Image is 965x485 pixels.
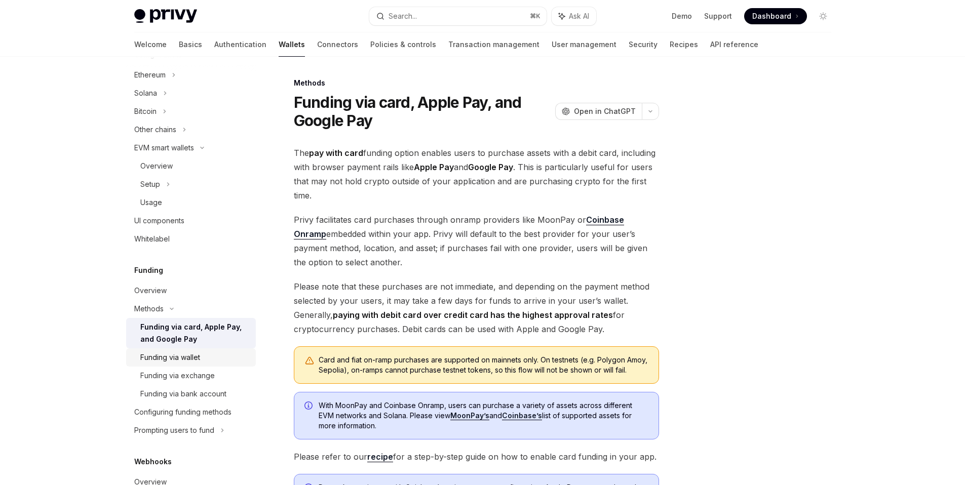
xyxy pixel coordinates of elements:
div: Search... [389,10,417,22]
div: Methods [294,78,659,88]
a: Connectors [317,32,358,57]
div: Funding via bank account [140,388,226,400]
div: Overview [134,285,167,297]
a: API reference [710,32,758,57]
span: Please note that these purchases are not immediate, and depending on the payment method selected ... [294,279,659,336]
a: Policies & controls [370,32,436,57]
div: Funding via exchange [140,370,215,382]
div: Bitcoin [134,105,157,117]
a: User management [552,32,616,57]
button: Open in ChatGPT [555,103,642,120]
strong: Google Pay [468,162,513,172]
div: Whitelabel [134,233,170,245]
div: Setup [140,178,160,190]
a: Welcome [134,32,167,57]
a: Configuring funding methods [126,403,256,421]
div: Funding via card, Apple Pay, and Google Pay [140,321,250,345]
img: light logo [134,9,197,23]
strong: pay with card [309,148,363,158]
a: MoonPay’s [450,411,489,420]
a: Funding via bank account [126,385,256,403]
strong: Apple Pay [414,162,454,172]
div: Prompting users to fund [134,424,214,436]
span: Dashboard [752,11,791,21]
a: Dashboard [744,8,807,24]
div: UI components [134,215,184,227]
span: Privy facilitates card purchases through onramp providers like MoonPay or embedded within your ap... [294,213,659,269]
a: Support [704,11,732,21]
a: Basics [179,32,202,57]
a: Whitelabel [126,230,256,248]
a: Authentication [214,32,266,57]
a: Demo [672,11,692,21]
a: Wallets [279,32,305,57]
span: Open in ChatGPT [574,106,636,116]
div: Methods [134,303,164,315]
div: Configuring funding methods [134,406,231,418]
strong: paying with debit card over credit card has the highest approval rates [333,310,613,320]
div: EVM smart wallets [134,142,194,154]
a: Funding via exchange [126,367,256,385]
a: Recipes [670,32,698,57]
svg: Warning [304,356,315,366]
a: UI components [126,212,256,230]
span: With MoonPay and Coinbase Onramp, users can purchase a variety of assets across different EVM net... [319,400,648,431]
span: ⌘ K [530,12,541,20]
button: Toggle dark mode [815,8,831,24]
div: Other chains [134,124,176,136]
div: Funding via wallet [140,351,200,363]
div: Ethereum [134,69,166,81]
span: Please refer to our for a step-by-step guide on how to enable card funding in your app. [294,450,659,464]
a: Funding via card, Apple Pay, and Google Pay [126,318,256,348]
h5: Funding [134,264,163,276]
a: Overview [126,281,256,300]
button: Search...⌘K [369,7,547,25]
a: Transaction management [448,32,539,57]
h5: Webhooks [134,456,172,468]
a: recipe [367,452,393,462]
svg: Info [304,401,315,412]
span: Ask AI [569,11,589,21]
a: Overview [126,157,256,175]
a: Security [629,32,658,57]
h1: Funding via card, Apple Pay, and Google Pay [294,93,551,130]
a: Coinbase’s [502,411,542,420]
div: Usage [140,196,162,209]
button: Ask AI [552,7,596,25]
div: Overview [140,160,173,172]
span: The funding option enables users to purchase assets with a debit card, including with browser pay... [294,146,659,203]
a: Funding via wallet [126,348,256,367]
div: Card and fiat on-ramp purchases are supported on mainnets only. On testnets (e.g. Polygon Amoy, S... [319,355,648,375]
div: Solana [134,87,157,99]
a: Usage [126,193,256,212]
